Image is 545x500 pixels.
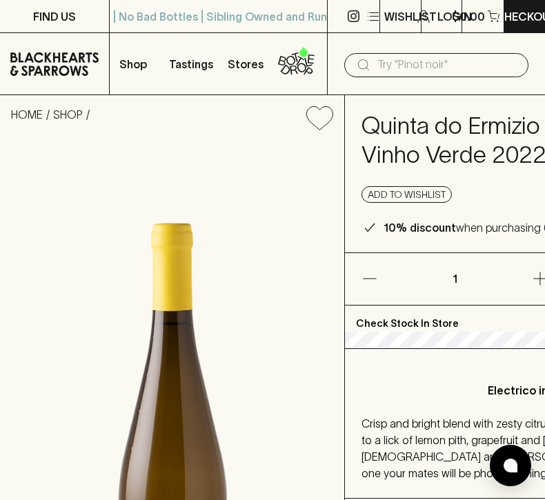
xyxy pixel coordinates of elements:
[438,253,471,305] p: 1
[219,33,273,94] a: Stores
[452,8,485,25] p: $0.00
[228,56,264,72] p: Stores
[53,108,83,121] a: SHOP
[504,459,517,472] img: bubble-icon
[361,186,452,203] button: Add to wishlist
[384,221,456,234] b: 10% discount
[301,101,339,136] button: Add to wishlist
[384,8,437,25] p: Wishlist
[437,8,472,25] p: Login
[11,108,43,121] a: HOME
[119,56,147,72] p: Shop
[377,54,517,76] input: Try "Pinot noir"
[164,33,219,94] a: Tastings
[110,33,164,94] button: Shop
[169,56,213,72] p: Tastings
[33,8,76,25] p: FIND US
